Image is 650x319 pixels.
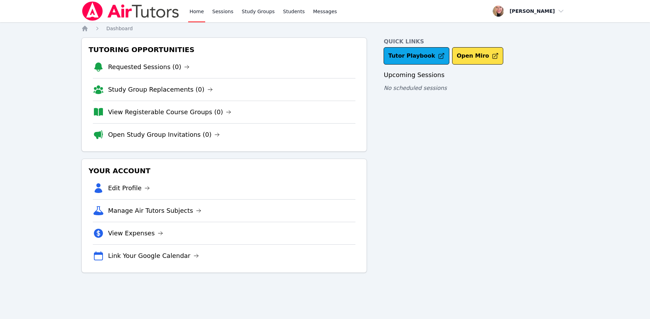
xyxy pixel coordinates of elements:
[108,85,213,94] a: Study Group Replacements (0)
[452,47,503,65] button: Open Miro
[108,183,150,193] a: Edit Profile
[81,25,569,32] nav: Breadcrumb
[108,228,163,238] a: View Expenses
[313,8,337,15] span: Messages
[81,1,180,21] img: Air Tutors
[106,25,133,32] a: Dashboard
[106,26,133,31] span: Dashboard
[384,85,447,91] span: No scheduled sessions
[384,37,569,46] h4: Quick Links
[108,107,232,117] a: View Registerable Course Groups (0)
[87,43,361,56] h3: Tutoring Opportunities
[108,130,220,140] a: Open Study Group Invitations (0)
[87,165,361,177] h3: Your Account
[108,251,199,261] a: Link Your Google Calendar
[384,70,569,80] h3: Upcoming Sessions
[108,62,190,72] a: Requested Sessions (0)
[384,47,449,65] a: Tutor Playbook
[108,206,202,216] a: Manage Air Tutors Subjects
